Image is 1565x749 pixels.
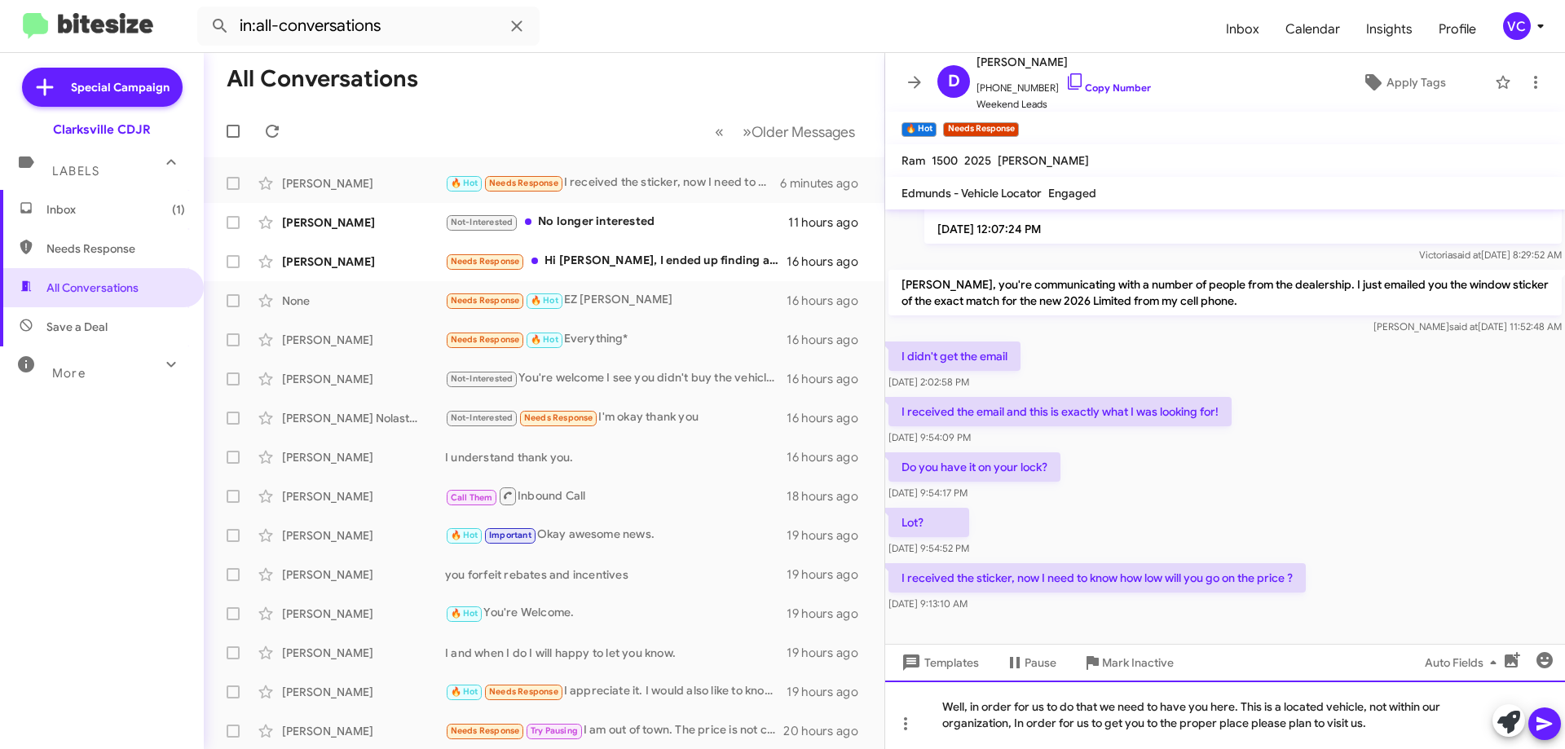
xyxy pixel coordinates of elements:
div: [PERSON_NAME] [282,332,445,348]
h1: All Conversations [227,66,418,92]
div: [PERSON_NAME] Nolastname119587306 [282,410,445,426]
span: Not-Interested [451,217,514,227]
a: Profile [1426,6,1489,53]
div: 19 hours ago [787,527,871,544]
div: [PERSON_NAME] [282,723,445,739]
span: Templates [898,648,979,677]
span: 🔥 Hot [451,686,478,697]
span: » [743,121,752,142]
div: 16 hours ago [787,371,871,387]
a: Inbox [1213,6,1272,53]
div: [PERSON_NAME] [282,527,445,544]
span: Apply Tags [1386,68,1446,97]
div: 19 hours ago [787,684,871,700]
div: Clarksville CDJR [53,121,151,138]
p: Lot? [888,508,969,537]
button: Templates [885,648,992,677]
p: Laramie and Big Horm. Do you have a 2026 limited,black with midnight edition and tow package on y... [924,182,1562,244]
div: No longer interested [445,213,788,231]
div: 19 hours ago [787,645,871,661]
div: [PERSON_NAME] [282,645,445,661]
p: Do you have it on your lock? [888,452,1060,482]
div: [PERSON_NAME] [282,566,445,583]
div: You're Welcome. [445,604,787,623]
div: EZ [PERSON_NAME] [445,291,787,310]
div: 19 hours ago [787,606,871,622]
input: Search [197,7,540,46]
span: Weekend Leads [976,96,1151,112]
div: None [282,293,445,309]
span: [DATE] 2:02:58 PM [888,376,969,388]
span: [PERSON_NAME] [976,52,1151,72]
small: Needs Response [943,122,1018,137]
div: [PERSON_NAME] [282,214,445,231]
span: Mark Inactive [1102,648,1174,677]
div: [PERSON_NAME] [282,684,445,700]
div: [PERSON_NAME] [282,175,445,192]
span: Call Them [451,492,493,503]
span: (1) [172,201,185,218]
span: [DATE] 9:54:52 PM [888,542,969,554]
span: All Conversations [46,280,139,296]
p: I received the email and this is exactly what I was looking for! [888,397,1232,426]
span: Save a Deal [46,319,108,335]
span: Needs Response [489,686,558,697]
span: Edmunds - Vehicle Locator [902,186,1042,200]
div: You're welcome I see you didn't buy the vehicle. Are you planning to finalize a deal with us? [445,369,787,388]
div: Well, in order for us to do that we need to have you here. This is a located vehicle, not within ... [885,681,1565,749]
nav: Page navigation example [706,115,865,148]
div: you forfeit rebates and incentives [445,566,787,583]
p: I didn't get the email [888,341,1021,371]
button: Apply Tags [1320,68,1487,97]
span: Pause [1025,648,1056,677]
span: Needs Response [451,334,520,345]
span: Important [489,530,531,540]
span: 🔥 Hot [451,530,478,540]
span: Needs Response [46,240,185,257]
p: [PERSON_NAME], you're communicating with a number of people from the dealership. I just emailed y... [888,270,1562,315]
span: Older Messages [752,123,855,141]
div: Hi [PERSON_NAME], I ended up finding another car elsewhere so I don't need any help. But thank you! [445,252,787,271]
span: [PERSON_NAME] [998,153,1089,168]
div: 16 hours ago [787,449,871,465]
button: VC [1489,12,1547,40]
span: [DATE] 9:13:10 AM [888,597,968,610]
div: [PERSON_NAME] [282,606,445,622]
div: 16 hours ago [787,293,871,309]
button: Mark Inactive [1069,648,1187,677]
span: Needs Response [451,725,520,736]
div: I am out of town. The price is not competitive after they informed me that I don't qualify for th... [445,721,783,740]
span: 🔥 Hot [451,178,478,188]
span: Needs Response [451,256,520,267]
button: Auto Fields [1412,648,1516,677]
span: Ram [902,153,925,168]
span: [PERSON_NAME] [DATE] 11:52:48 AM [1373,320,1562,333]
span: [DATE] 9:54:17 PM [888,487,968,499]
div: 20 hours ago [783,723,871,739]
span: [DATE] 9:54:09 PM [888,431,971,443]
button: Next [733,115,865,148]
div: [PERSON_NAME] [282,371,445,387]
div: Inbound Call [445,486,787,506]
span: Needs Response [524,412,593,423]
span: Try Pausing [531,725,578,736]
span: Auto Fields [1425,648,1503,677]
div: I'm okay thank you [445,408,787,427]
span: Needs Response [489,178,558,188]
span: Not-Interested [451,373,514,384]
div: 19 hours ago [787,566,871,583]
div: [PERSON_NAME] [282,488,445,504]
span: Engaged [1048,186,1096,200]
span: Calendar [1272,6,1353,53]
div: 16 hours ago [787,253,871,270]
a: Insights [1353,6,1426,53]
div: I understand thank you. [445,449,787,465]
span: Special Campaign [71,79,170,95]
span: Victoria [DATE] 8:29:52 AM [1419,249,1562,261]
span: said at [1449,320,1478,333]
button: Pause [992,648,1069,677]
small: 🔥 Hot [902,122,937,137]
span: 🔥 Hot [531,295,558,306]
p: I received the sticker, now I need to know how low will you go on the price ? [888,563,1306,593]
